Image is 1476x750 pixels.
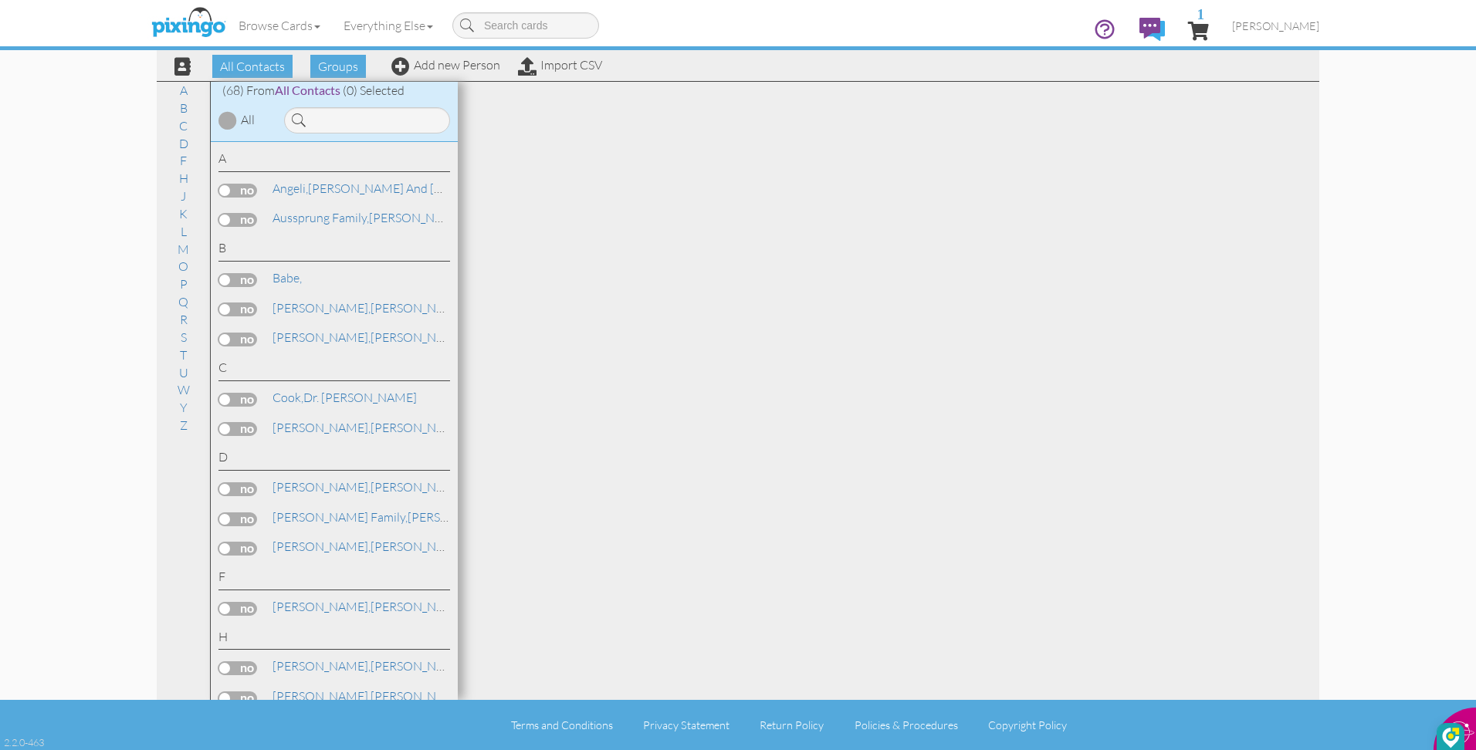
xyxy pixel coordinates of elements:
a: Terms and Conditions [511,718,613,731]
div: F [218,568,450,590]
span: Cook, [273,390,303,405]
a: Policies & Procedures [855,718,958,731]
a: Import CSV [518,57,602,73]
img: pixingo logo [147,4,229,42]
a: [PERSON_NAME],[PERSON_NAME], [PERSON_NAME] [271,657,666,675]
a: 1 [1188,6,1209,52]
span: Angeli, [273,181,308,196]
div: D [218,448,450,471]
a: Copyright Policy [988,718,1067,731]
div: H [218,628,450,650]
a: M [170,240,197,258]
a: [PERSON_NAME] and [PERSON_NAME] [271,597,590,616]
a: C [171,117,195,135]
a: F [172,151,195,170]
span: Groups [310,55,366,78]
a: [PERSON_NAME] and [PERSON_NAME] [271,328,590,346]
a: Add new Person [391,57,500,73]
a: W [170,380,198,399]
input: Search cards [452,12,599,39]
div: A [218,150,450,172]
a: [PERSON_NAME] and [PERSON_NAME] [271,418,590,437]
div: B [218,239,450,262]
a: Everything Else [332,6,445,45]
a: J [173,187,194,205]
div: 2.2.0-463 [4,735,44,749]
span: [PERSON_NAME], [273,479,371,495]
a: [PERSON_NAME] and [PERSON_NAME] [271,208,588,227]
span: [PERSON_NAME] Family, [273,509,408,525]
span: [PERSON_NAME] [1232,19,1319,32]
span: [PERSON_NAME], [273,329,371,345]
span: [PERSON_NAME], [273,420,371,435]
a: [PERSON_NAME] and [PERSON_NAME] [271,508,627,526]
span: [PERSON_NAME], [273,599,371,614]
a: S [173,328,195,346]
span: [PERSON_NAME], [273,539,371,554]
a: A [172,81,195,100]
a: Privacy Statement [643,718,730,731]
div: C [218,359,450,381]
a: T [172,346,195,364]
a: [PERSON_NAME] [1220,6,1331,46]
a: L [173,222,195,241]
a: U [171,363,196,382]
a: [PERSON_NAME] and [PERSON_NAME] [271,687,590,705]
a: Browse Cards [227,6,332,45]
span: 1 [1197,6,1204,21]
a: Z [172,416,195,434]
a: [PERSON_NAME] and [PERSON_NAME] Family [271,478,628,496]
a: [PERSON_NAME] and [PERSON_NAME] [271,179,527,198]
a: P [172,275,195,293]
span: All Contacts [212,55,293,78]
span: Babe, [273,270,302,285]
a: D [171,134,196,153]
div: All [241,111,255,129]
span: [PERSON_NAME], [273,688,371,704]
div: (68) From [211,82,458,100]
a: B [172,99,195,117]
span: [PERSON_NAME], [273,658,371,674]
span: Aussprung Family, [273,210,369,225]
a: R [172,310,195,329]
span: All Contacts [275,83,340,97]
span: (0) Selected [343,83,405,98]
img: comments.svg [1139,18,1165,41]
a: K [171,204,195,223]
a: O [171,257,196,275]
a: Dr. [PERSON_NAME] [271,388,418,407]
a: Y [172,398,195,417]
a: [PERSON_NAME] and [PERSON_NAME] [271,299,590,317]
span: [PERSON_NAME], [273,300,371,316]
a: Return Policy [760,718,824,731]
a: Q [171,292,196,311]
a: H [171,169,196,187]
a: [PERSON_NAME] and [PERSON_NAME] and [PERSON_NAME] [271,537,712,556]
img: DzVsEph+IJtmAAAAAElFTkSuQmCC [1442,728,1460,748]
